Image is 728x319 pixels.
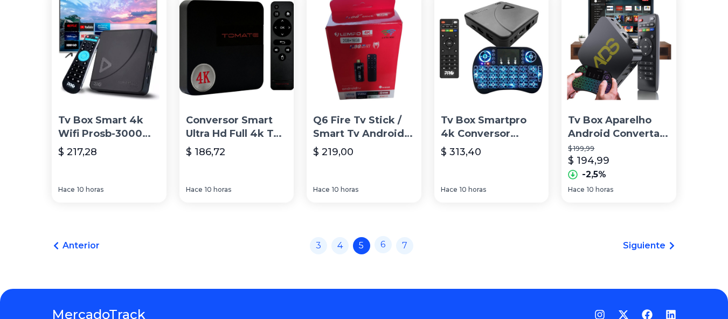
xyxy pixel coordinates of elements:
[568,153,609,168] p: $ 194,99
[205,185,231,194] span: 10 horas
[568,114,670,141] p: Tv Box Aparelho Android Converta Sua Tv Em Smart 4k Promoção
[396,237,413,254] a: 7
[587,185,613,194] span: 10 horas
[186,185,203,194] span: Hace
[623,239,665,252] span: Siguiente
[63,239,100,252] span: Anterior
[52,239,100,252] a: Anterior
[313,185,330,194] span: Hace
[310,237,327,254] a: 3
[331,237,349,254] a: 4
[375,236,392,253] a: 6
[441,114,543,141] p: Tv Box Smartpro 4k Conversor Smart 2gb/8gb Android + Teclado
[186,114,288,141] p: Conversor Smart Ultra Hd Full 4k Tv Box Controle Remoto
[441,185,457,194] span: Hace
[313,144,353,159] p: $ 219,00
[58,144,97,159] p: $ 217,28
[58,114,160,141] p: Tv Box Smart 4k Wifi Prosb-3000 16gb Proeletronic
[313,114,415,141] p: Q6 Fire Tv Stick / Smart Tv Android / Tv Box Stick Hdmi-wifi
[77,185,103,194] span: 10 horas
[58,185,75,194] span: Hace
[582,168,606,181] p: -2,5%
[332,185,358,194] span: 10 horas
[186,144,225,159] p: $ 186,72
[568,185,585,194] span: Hace
[623,239,676,252] a: Siguiente
[460,185,486,194] span: 10 horas
[441,144,481,159] p: $ 313,40
[568,144,670,153] p: $ 199,99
